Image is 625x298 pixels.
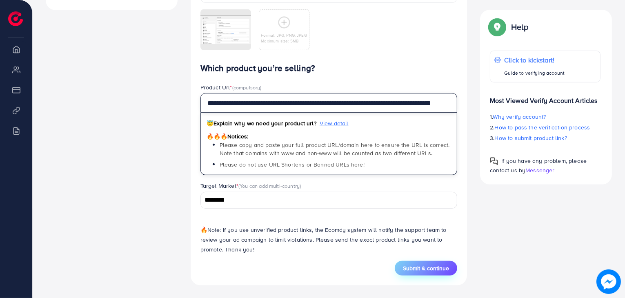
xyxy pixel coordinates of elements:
span: 😇 [207,119,214,127]
p: Format: JPG, PNG, JPEG [261,32,307,38]
input: Search for option [202,194,447,207]
img: Popup guide [490,157,498,165]
span: Why verify account? [493,113,546,121]
span: Notices: [207,132,249,140]
span: 🔥🔥🔥 [207,132,227,140]
span: If you have any problem, please contact us by [490,157,587,174]
img: image [596,269,621,294]
h4: Which product you’re selling? [200,63,458,73]
span: How to pass the verification process [495,123,590,131]
span: How to submit product link? [495,134,567,142]
p: Click to kickstart! [504,55,565,65]
p: Most Viewed Verify Account Articles [490,89,601,105]
span: Explain why we need your product url? [207,119,316,127]
label: Target Market [200,182,301,190]
p: Guide to verifying account [504,68,565,78]
img: logo [8,11,23,26]
p: 2. [490,122,601,132]
span: (compulsory) [232,84,262,91]
label: Product Url [200,83,262,91]
p: 3. [490,133,601,143]
p: 1. [490,112,601,122]
span: View detail [320,119,349,127]
span: (You can add multi-country) [238,182,301,189]
img: img uploaded [200,16,251,44]
span: 🔥 [200,226,207,234]
span: Submit & continue [403,264,449,272]
div: Search for option [200,192,458,209]
p: Maximum size: 5MB [261,38,307,44]
p: Note: If you use unverified product links, the Ecomdy system will notify the support team to revi... [200,225,458,254]
button: Submit & continue [395,261,457,276]
span: Messenger [525,166,554,174]
span: Please do not use URL Shortens or Banned URLs here! [220,160,365,169]
span: Please copy and paste your full product URL/domain here to ensure the URL is correct. Note that d... [220,141,450,157]
img: Popup guide [490,20,505,34]
p: Help [511,22,528,32]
